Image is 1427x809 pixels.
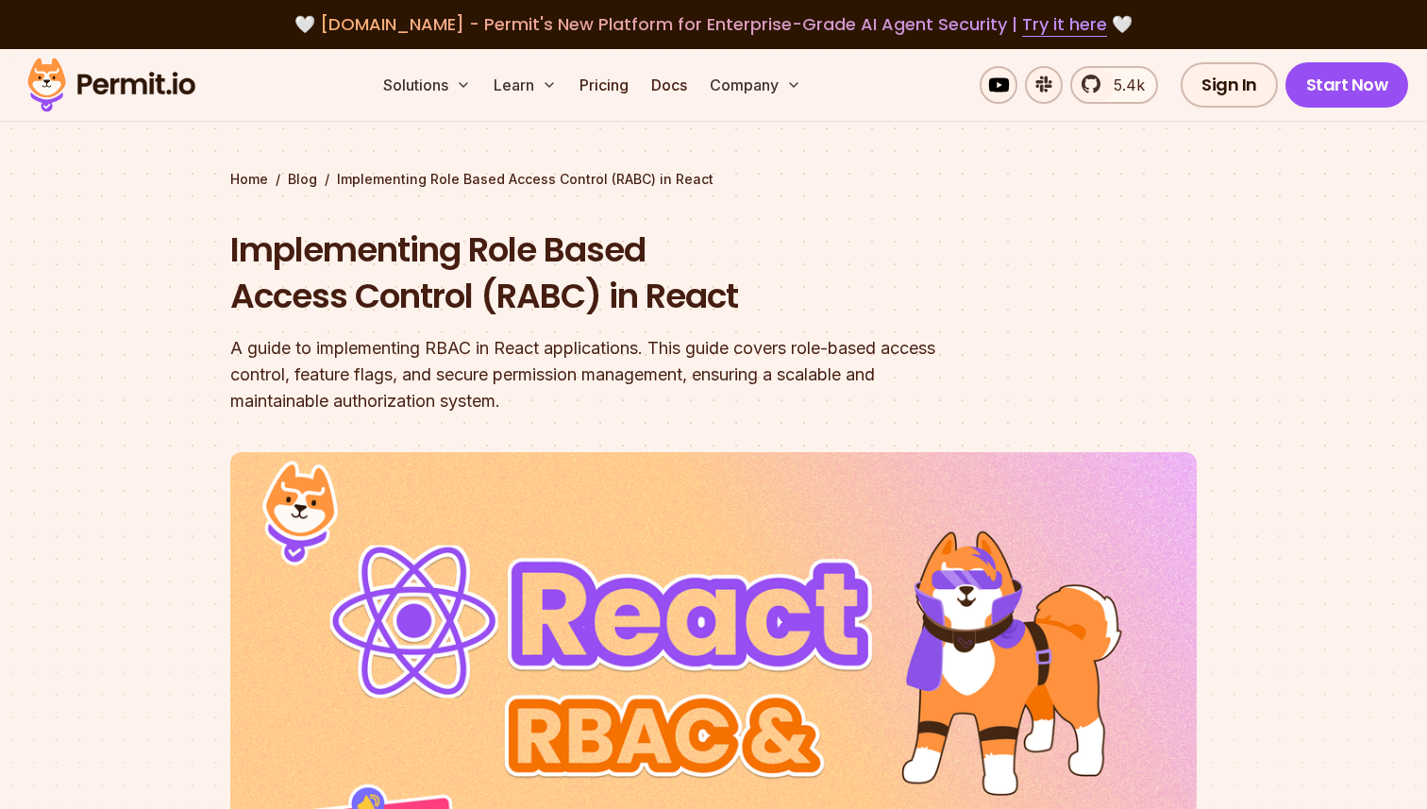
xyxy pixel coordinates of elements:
div: / / [230,170,1197,189]
button: Learn [486,66,564,104]
a: Home [230,170,268,189]
a: Docs [644,66,695,104]
a: Sign In [1181,62,1278,108]
h1: Implementing Role Based Access Control (RABC) in React [230,227,955,320]
span: 5.4k [1102,74,1145,96]
span: [DOMAIN_NAME] - Permit's New Platform for Enterprise-Grade AI Agent Security | [320,12,1107,36]
a: Start Now [1285,62,1409,108]
img: Permit logo [19,53,204,117]
div: 🤍 🤍 [45,11,1382,38]
button: Solutions [376,66,478,104]
a: Try it here [1022,12,1107,37]
button: Company [702,66,809,104]
div: A guide to implementing RBAC in React applications. This guide covers role-based access control, ... [230,335,955,414]
a: 5.4k [1070,66,1158,104]
a: Blog [288,170,317,189]
a: Pricing [572,66,636,104]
